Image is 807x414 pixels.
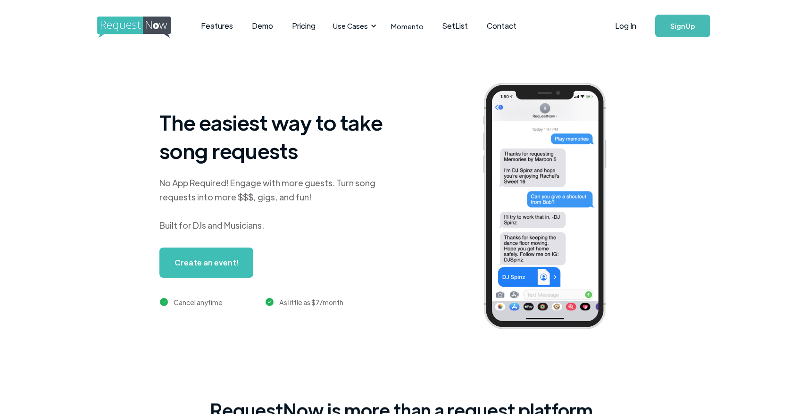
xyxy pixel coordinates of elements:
a: Log In [606,9,646,42]
img: green checkmark [160,298,168,306]
a: Pricing [283,11,325,41]
div: As little as $7/month [279,297,343,308]
a: Momento [382,12,433,40]
h1: The easiest way to take song requests [159,108,395,165]
img: requestnow logo [97,17,188,38]
img: green checkmark [266,298,274,306]
a: Create an event! [159,248,253,278]
a: Features [191,11,242,41]
img: iphone screenshot [472,76,632,339]
a: home [97,17,168,35]
a: Demo [242,11,283,41]
a: Contact [477,11,526,41]
div: Use Cases [333,21,368,31]
div: Use Cases [327,11,379,41]
div: Cancel anytime [174,297,223,308]
a: SetList [433,11,477,41]
a: Sign Up [655,15,710,37]
div: No App Required! Engage with more guests. Turn song requests into more $$$, gigs, and fun! Built ... [159,176,395,232]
